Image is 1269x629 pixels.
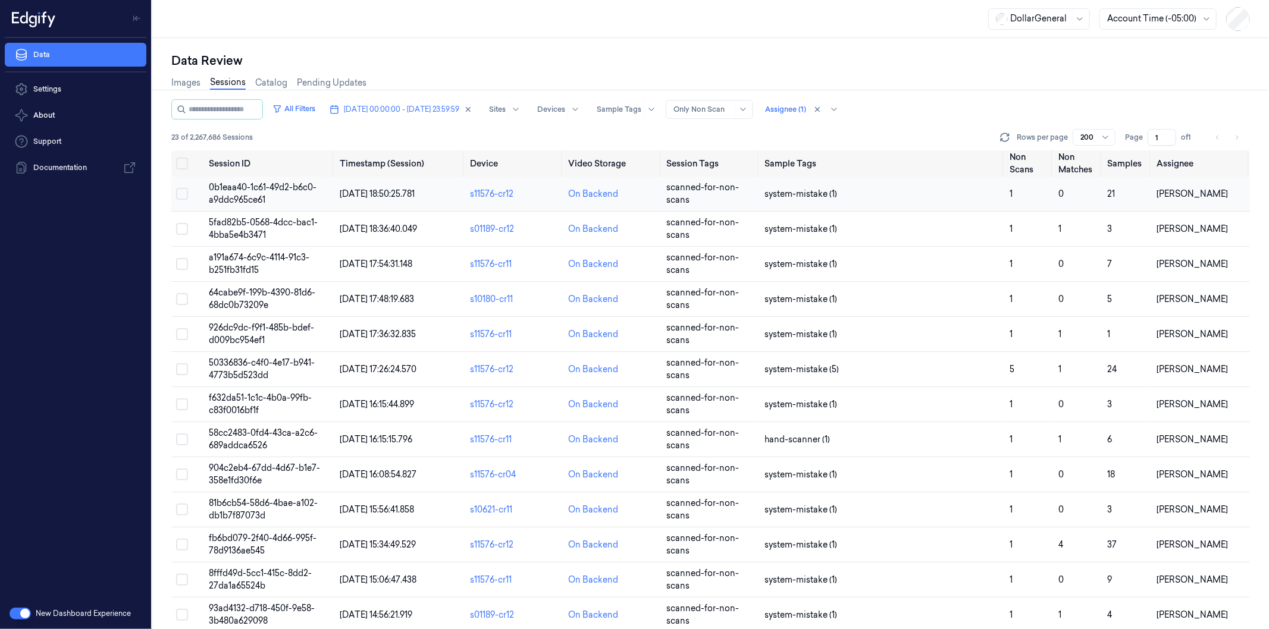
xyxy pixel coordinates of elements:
[1210,129,1245,146] nav: pagination
[176,609,188,621] button: Select row
[666,533,739,556] span: scanned-for-non-scans
[764,504,837,516] span: system-mistake (1)
[764,468,837,481] span: system-mistake (1)
[1157,224,1228,234] span: [PERSON_NAME]
[764,188,837,200] span: system-mistake (1)
[666,463,739,486] span: scanned-for-non-scans
[1108,329,1111,339] span: 1
[1010,574,1013,585] span: 1
[470,328,559,341] div: s11576-cr11
[340,434,412,445] span: [DATE] 16:15:15.796
[1058,399,1064,410] span: 0
[1058,539,1063,550] span: 4
[666,322,739,345] span: scanned-for-non-scans
[325,100,477,119] button: [DATE] 00:00:00 - [DATE] 23:59:59
[1108,609,1113,620] span: 4
[1010,539,1013,550] span: 1
[5,103,146,127] button: About
[1010,364,1014,375] span: 5
[1157,188,1228,199] span: [PERSON_NAME]
[209,357,315,380] span: 50336836-c4f0-4e17-b941-4773b5d523dd
[127,9,146,28] button: Toggle Navigation
[5,130,146,153] a: Support
[209,568,312,591] span: 8fffd49d-5cc1-415c-8dd2-27da1a65524b
[1157,399,1228,410] span: [PERSON_NAME]
[297,77,366,89] a: Pending Updates
[171,132,253,143] span: 23 of 2,267,686 Sessions
[568,609,618,621] div: On Backend
[209,533,317,556] span: fb6bd079-2f40-4d66-995f-78d9136ae545
[209,182,317,205] span: 0b1eaa40-1c61-49d2-b6c0-a9ddc965ce61
[1157,329,1228,339] span: [PERSON_NAME]
[176,398,188,410] button: Select row
[209,392,312,416] span: f632da51-1c1c-4b0a-99fb-c83f0016bf1f
[760,150,1005,177] th: Sample Tags
[340,574,416,585] span: [DATE] 15:06:47.438
[1108,434,1113,445] span: 6
[1108,469,1116,480] span: 18
[176,363,188,375] button: Select row
[1108,574,1113,585] span: 9
[1108,399,1113,410] span: 3
[1157,259,1228,269] span: [PERSON_NAME]
[176,328,188,340] button: Select row
[340,504,414,515] span: [DATE] 15:56:41.858
[1010,188,1013,199] span: 1
[666,568,739,591] span: scanned-for-non-scans
[1058,609,1061,620] span: 1
[568,188,618,200] div: On Backend
[568,223,618,235] div: On Backend
[666,287,739,310] span: scanned-for-non-scans
[568,293,618,306] div: On Backend
[1108,364,1117,375] span: 24
[470,609,559,621] div: s01189-cr12
[1005,150,1054,177] th: Non Scans
[340,469,416,480] span: [DATE] 16:08:54.827
[171,77,200,89] a: Images
[1054,150,1102,177] th: Non Matches
[340,259,412,269] span: [DATE] 17:54:31.148
[176,504,188,515] button: Select row
[176,188,188,200] button: Select row
[5,156,146,180] a: Documentation
[176,574,188,586] button: Select row
[1108,224,1113,234] span: 3
[1108,188,1116,199] span: 21
[764,258,837,271] span: system-mistake (1)
[1058,504,1064,515] span: 0
[764,293,837,306] span: system-mistake (1)
[764,398,837,411] span: system-mistake (1)
[1157,609,1228,620] span: [PERSON_NAME]
[1157,574,1228,585] span: [PERSON_NAME]
[470,433,559,446] div: s11576-cr11
[340,224,417,234] span: [DATE] 18:36:40.049
[568,574,618,586] div: On Backend
[1017,132,1068,143] p: Rows per page
[340,539,416,550] span: [DATE] 15:34:49.529
[568,258,618,271] div: On Backend
[255,77,287,89] a: Catalog
[1010,469,1013,480] span: 1
[465,150,563,177] th: Device
[176,293,188,305] button: Select row
[1010,294,1013,304] span: 1
[666,603,739,626] span: scanned-for-non-scans
[1125,132,1143,143] span: Page
[568,398,618,411] div: On Backend
[209,463,320,486] span: 904c2eb4-67dd-4d67-b1e7-358e1fd30f6e
[1058,224,1061,234] span: 1
[1058,434,1061,445] span: 1
[470,293,559,306] div: s10180-cr11
[1010,224,1013,234] span: 1
[176,539,188,551] button: Select row
[209,322,314,345] span: 926dc9dc-f9f1-485b-bdef-d009bc954ef1
[662,150,760,177] th: Session Tags
[1157,294,1228,304] span: [PERSON_NAME]
[171,52,1250,69] div: Data Review
[1157,364,1228,375] span: [PERSON_NAME]
[568,504,618,516] div: On Backend
[666,217,739,240] span: scanned-for-non-scans
[1058,259,1064,269] span: 0
[5,77,146,101] a: Settings
[5,43,146,67] a: Data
